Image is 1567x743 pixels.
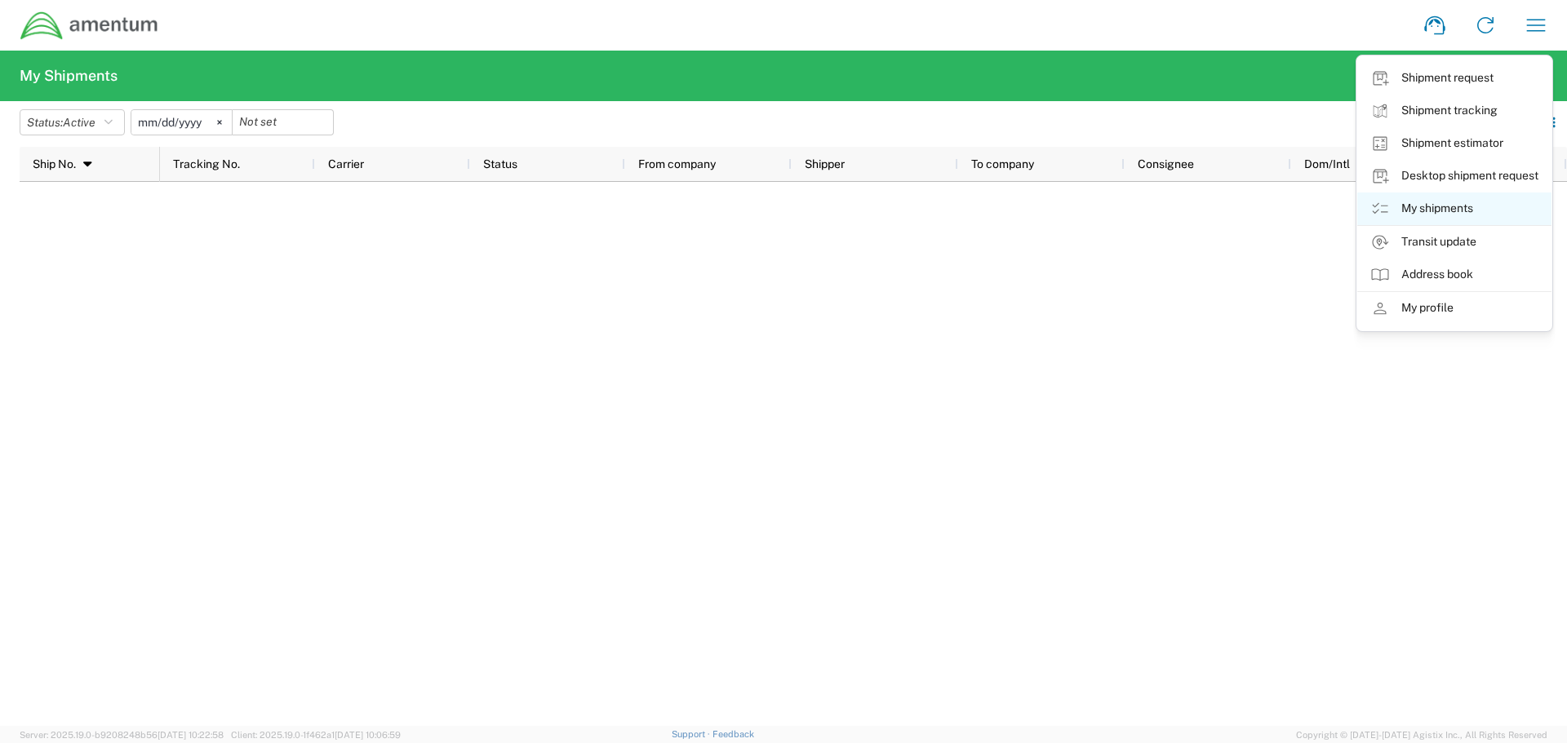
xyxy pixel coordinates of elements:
span: Carrier [328,157,364,170]
a: Address book [1357,259,1551,291]
span: From company [638,157,716,170]
span: Copyright © [DATE]-[DATE] Agistix Inc., All Rights Reserved [1296,728,1547,742]
span: Ship No. [33,157,76,170]
span: Shipper [805,157,845,170]
input: Not set [131,110,232,135]
span: [DATE] 10:22:58 [158,730,224,740]
span: [DATE] 10:06:59 [335,730,401,740]
input: Not set [233,110,333,135]
a: My shipments [1357,192,1551,225]
a: Desktop shipment request [1357,160,1551,192]
span: Active [63,116,95,129]
a: Feedback [712,729,754,739]
a: Shipment tracking [1357,95,1551,127]
span: To company [971,157,1034,170]
button: Status:Active [20,109,125,135]
a: Shipment request [1357,62,1551,95]
a: Transit update [1357,226,1551,259]
span: Dom/Intl [1304,157,1350,170]
a: Shipment estimator [1357,127,1551,160]
a: Support [672,729,712,739]
span: Client: 2025.19.0-1f462a1 [231,730,401,740]
span: Tracking No. [173,157,240,170]
span: Consignee [1138,157,1194,170]
span: Server: 2025.19.0-b9208248b56 [20,730,224,740]
a: My profile [1357,292,1551,325]
h2: My Shipments [20,66,118,86]
img: dyncorp [20,11,159,41]
span: Status [483,157,517,170]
